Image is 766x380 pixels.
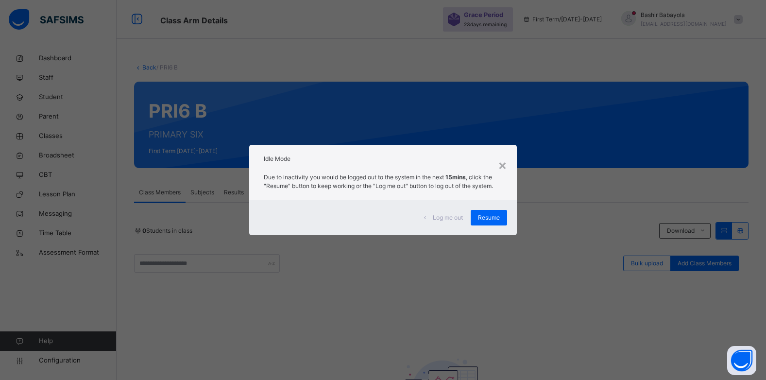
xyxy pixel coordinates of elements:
[478,213,500,222] span: Resume
[264,173,503,190] p: Due to inactivity you would be logged out to the system in the next , click the "Resume" button t...
[498,155,507,175] div: ×
[445,173,466,181] strong: 15mins
[264,155,503,163] h2: Idle Mode
[727,346,756,375] button: Open asap
[433,213,463,222] span: Log me out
